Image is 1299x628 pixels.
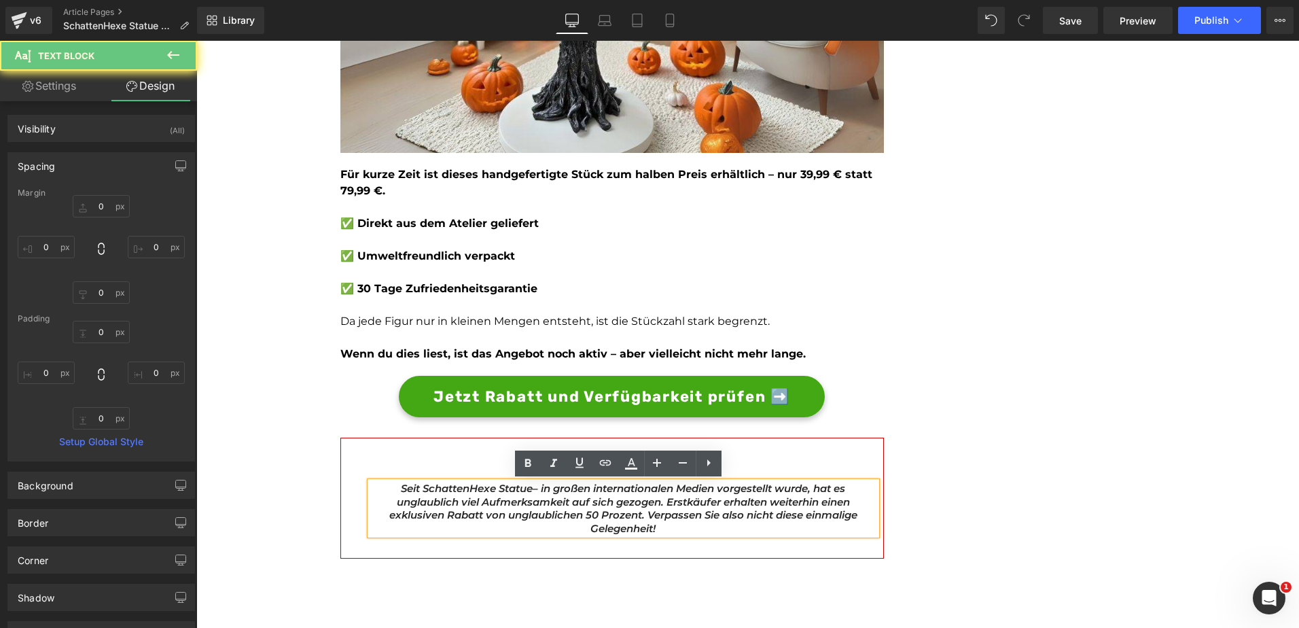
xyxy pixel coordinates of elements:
[1059,14,1082,28] span: Save
[1010,7,1037,34] button: Redo
[978,7,1005,34] button: Undo
[18,314,185,324] div: Padding
[101,71,200,101] a: Design
[1266,7,1294,34] button: More
[144,209,319,222] strong: ✅ Umweltfreundlich verpackt
[654,7,686,34] a: Mobile
[128,362,185,384] input: 0
[1103,7,1173,34] a: Preview
[18,547,48,566] div: Corner
[1194,15,1228,26] span: Publish
[144,176,342,189] strong: ✅ Direkt aus dem Atelier geliefert
[128,236,185,258] input: 0
[18,362,75,384] input: 0
[1253,582,1285,614] iframe: Intercom live chat
[38,50,94,61] span: Text Block
[378,415,475,428] i: Update am [DATE]
[144,273,688,289] p: Da jede Figur nur in kleinen Mengen entsteht, ist die Stückzahl stark begrenzt.
[144,127,676,156] strong: Für kurze Zeit ist dieses handgefertigte Stück zum halben Preis erhältlich – nur 39,99 € statt 79...
[18,472,73,491] div: Background
[556,7,588,34] a: Desktop
[18,236,75,258] input: 0
[73,321,130,343] input: 0
[588,7,621,34] a: Laptop
[1281,582,1292,593] span: 1
[27,12,44,29] div: v6
[18,510,48,529] div: Border
[63,7,200,18] a: Article Pages
[237,345,594,367] span: Jetzt Rabatt und Verfügbarkeit prüfen ➡️
[202,335,628,377] a: Jetzt Rabatt und Verfügbarkeit prüfen ➡️
[18,188,185,198] div: Margin
[73,407,130,430] input: 0
[18,153,55,172] div: Spacing
[170,116,185,138] div: (All)
[18,585,54,604] div: Shadow
[204,441,336,454] i: Seit SchattenHexe Statue
[144,307,609,319] strong: Wenn du dies liest, ist das Angebot noch aktiv – aber vielleicht nicht mehr lange.
[193,441,661,494] i: – in großen internationalen Medien vorgestellt wurde, hat es unglaublich viel Aufmerksamkeit auf ...
[1178,7,1261,34] button: Publish
[18,436,185,447] a: Setup Global Style
[197,7,264,34] a: New Library
[73,281,130,304] input: 0
[18,116,56,135] div: Visibility
[73,195,130,217] input: 0
[223,14,255,27] span: Library
[63,20,174,31] span: SchattenHexe Statue Adv
[1120,14,1156,28] span: Preview
[621,7,654,34] a: Tablet
[5,7,52,34] a: v6
[144,241,341,254] strong: ✅ 30 Tage Zufriedenheitsgarantie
